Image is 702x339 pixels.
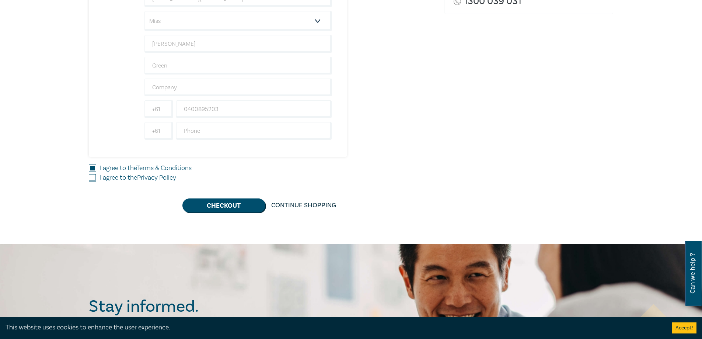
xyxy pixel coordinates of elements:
[144,100,173,118] input: +61
[672,322,696,333] button: Accept cookies
[100,163,192,173] label: I agree to the
[182,198,265,212] button: Checkout
[144,57,332,75] input: Last Name*
[176,122,332,140] input: Phone
[136,164,192,172] a: Terms & Conditions
[176,100,332,118] input: Mobile*
[100,173,176,183] label: I agree to the
[689,245,696,301] span: Can we help ?
[144,35,332,53] input: First Name*
[89,297,263,316] h2: Stay informed.
[144,79,332,96] input: Company
[144,122,173,140] input: +61
[6,323,661,332] div: This website uses cookies to enhance the user experience.
[265,198,342,212] a: Continue Shopping
[137,173,176,182] a: Privacy Policy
